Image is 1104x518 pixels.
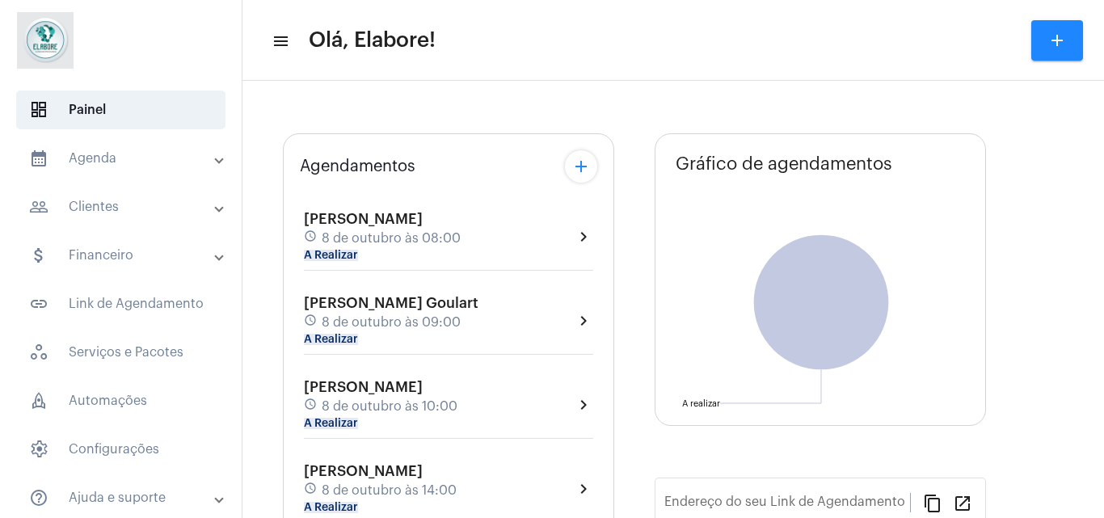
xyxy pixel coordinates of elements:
[304,398,318,415] mat-icon: schedule
[10,187,242,226] mat-expansion-panel-header: sidenav iconClientes
[304,418,358,429] mat-chip: A Realizar
[304,334,358,345] mat-chip: A Realizar
[574,479,593,499] mat-icon: chevron_right
[29,100,48,120] span: sidenav icon
[29,149,48,168] mat-icon: sidenav icon
[29,197,48,217] mat-icon: sidenav icon
[322,231,461,246] span: 8 de outubro às 08:00
[309,27,436,53] span: Olá, Elabore!
[10,139,242,178] mat-expansion-panel-header: sidenav iconAgenda
[322,399,457,414] span: 8 de outubro às 10:00
[29,488,216,507] mat-panel-title: Ajuda e suporte
[29,488,48,507] mat-icon: sidenav icon
[29,343,48,362] span: sidenav icon
[304,212,423,226] span: [PERSON_NAME]
[10,236,242,275] mat-expansion-panel-header: sidenav iconFinanceiro
[923,493,942,512] mat-icon: content_copy
[16,91,225,129] span: Painel
[953,493,972,512] mat-icon: open_in_new
[272,32,288,51] mat-icon: sidenav icon
[29,246,48,265] mat-icon: sidenav icon
[304,482,318,499] mat-icon: schedule
[29,197,216,217] mat-panel-title: Clientes
[29,149,216,168] mat-panel-title: Agenda
[304,296,478,310] span: [PERSON_NAME] Goulart
[29,246,216,265] mat-panel-title: Financeiro
[29,440,48,459] span: sidenav icon
[682,399,720,408] text: A realizar
[29,294,48,314] mat-icon: sidenav icon
[574,227,593,246] mat-icon: chevron_right
[304,230,318,247] mat-icon: schedule
[304,314,318,331] mat-icon: schedule
[574,395,593,415] mat-icon: chevron_right
[574,311,593,331] mat-icon: chevron_right
[304,464,423,478] span: [PERSON_NAME]
[571,157,591,176] mat-icon: add
[322,483,457,498] span: 8 de outubro às 14:00
[13,8,78,73] img: 4c6856f8-84c7-1050-da6c-cc5081a5dbaf.jpg
[304,250,358,261] mat-chip: A Realizar
[1047,31,1067,50] mat-icon: add
[322,315,461,330] span: 8 de outubro às 09:00
[16,381,225,420] span: Automações
[16,284,225,323] span: Link de Agendamento
[29,391,48,411] span: sidenav icon
[664,498,910,512] input: Link
[676,154,892,174] span: Gráfico de agendamentos
[10,478,242,517] mat-expansion-panel-header: sidenav iconAjuda e suporte
[16,333,225,372] span: Serviços e Pacotes
[300,158,415,175] span: Agendamentos
[304,380,423,394] span: [PERSON_NAME]
[16,430,225,469] span: Configurações
[304,502,358,513] mat-chip: A Realizar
